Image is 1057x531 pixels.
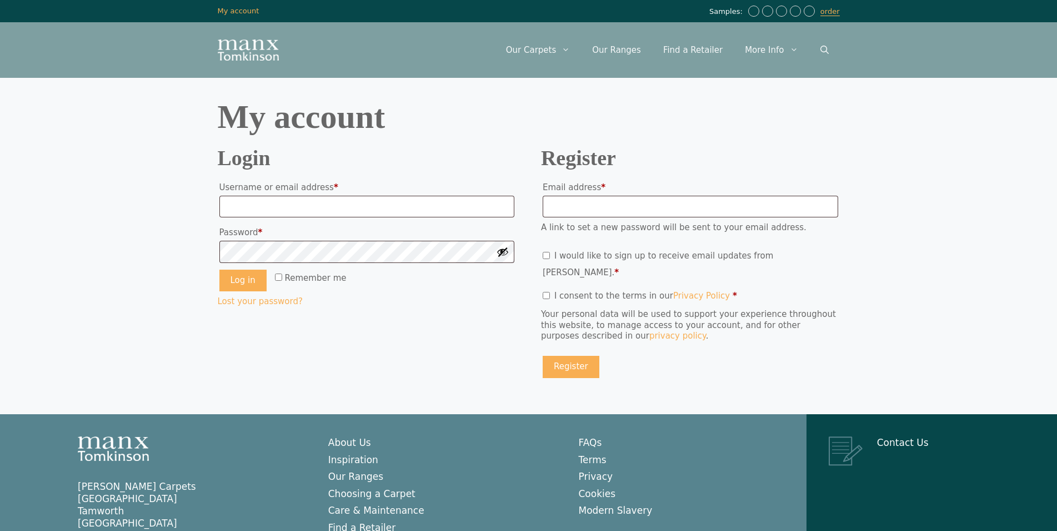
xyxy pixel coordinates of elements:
[579,471,613,482] a: Privacy
[877,437,929,448] a: Contact Us
[543,251,773,277] label: I would like to sign up to receive email updates from [PERSON_NAME].
[543,252,550,259] input: I would like to sign up to receive email updates from [PERSON_NAME].
[673,291,730,301] a: Privacy Policy
[328,505,424,516] a: Care & Maintenance
[579,437,602,448] a: FAQs
[579,505,653,516] a: Modern Slavery
[543,356,599,378] button: Register
[78,436,149,461] img: Manx Tomkinson Logo
[219,270,267,292] button: Log in
[541,150,840,166] h2: Register
[218,100,840,133] h1: My account
[328,488,415,499] a: Choosing a Carpet
[495,33,582,67] a: Our Carpets
[218,7,259,15] a: My account
[579,454,607,465] a: Terms
[285,273,347,283] span: Remember me
[219,179,515,196] label: Username or email address
[218,296,303,306] a: Lost your password?
[543,179,838,196] label: Email address
[543,291,737,301] label: I consent to the terms in our
[218,150,517,166] h2: Login
[495,33,840,67] nav: Primary
[734,33,809,67] a: More Info
[809,33,840,67] a: Open Search Bar
[581,33,652,67] a: Our Ranges
[328,454,378,465] a: Inspiration
[541,222,840,234] p: A link to set a new password will be sent to your email address.
[275,274,282,281] input: Remember me
[328,471,383,482] a: Our Ranges
[709,7,745,17] span: Samples:
[497,246,509,258] button: Show password
[543,292,550,299] input: I consent to the terms in ourPrivacy Policy
[652,33,734,67] a: Find a Retailer
[219,224,515,241] label: Password
[649,331,706,341] a: privacy policy
[541,309,840,342] p: Your personal data will be used to support your experience throughout this website, to manage acc...
[328,437,371,448] a: About Us
[218,39,279,61] img: Manx Tomkinson
[820,7,840,16] a: order
[579,488,616,499] a: Cookies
